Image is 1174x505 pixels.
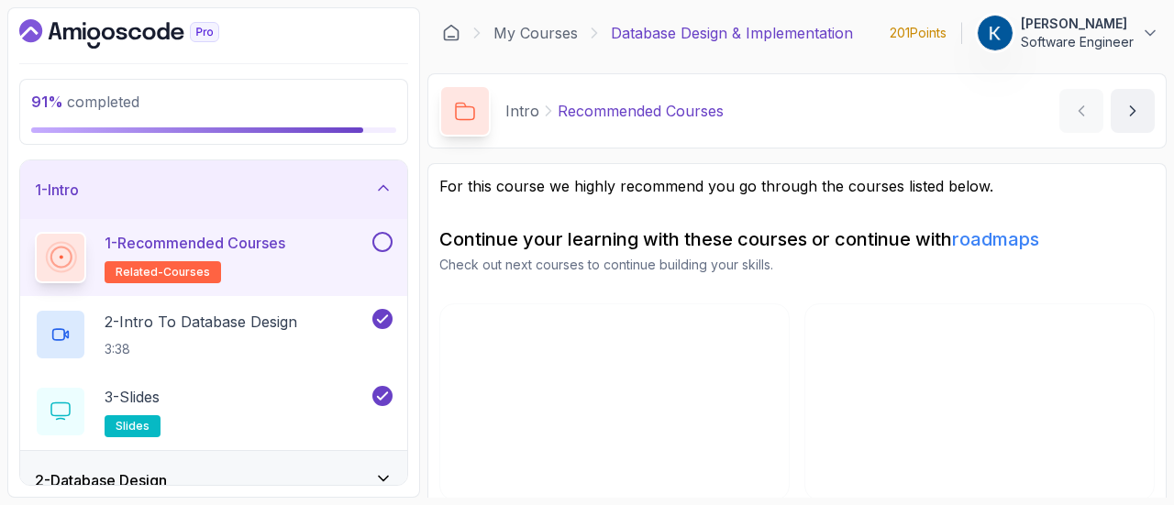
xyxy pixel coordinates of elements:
[1021,33,1134,51] p: Software Engineer
[805,304,1154,500] img: SQL and Databases Fundamentals card
[505,100,539,122] p: Intro
[493,22,578,44] a: My Courses
[31,93,139,111] span: completed
[439,175,1155,197] p: For this course we highly recommend you go through the courses listed below.
[442,24,460,42] a: Dashboard
[20,160,407,219] button: 1-Intro
[978,16,1013,50] img: user profile image
[439,226,1155,252] h2: Continue your learning with these courses or continue with
[611,22,853,44] p: Database Design & Implementation
[1021,15,1134,33] p: [PERSON_NAME]
[952,228,1039,250] a: roadmaps
[890,24,947,42] p: 201 Points
[439,256,1155,274] p: Check out next courses to continue building your skills.
[105,386,160,408] p: 3 - Slides
[558,100,724,122] p: Recommended Courses
[105,340,297,358] p: 3:38
[35,309,393,360] button: 2-Intro To Database Design3:38
[35,469,167,491] h3: 2 - Database Design
[31,93,63,111] span: 91 %
[19,19,261,49] a: Dashboard
[35,386,393,437] button: 3-Slidesslides
[1111,89,1155,133] button: next content
[35,179,79,201] h3: 1 - Intro
[105,311,297,333] p: 2 - Intro To Database Design
[977,15,1159,51] button: user profile image[PERSON_NAME]Software Engineer
[116,419,150,434] span: slides
[1059,89,1103,133] button: previous content
[440,304,789,500] img: Up and Running with SQL and Databases card
[116,265,210,280] span: related-courses
[105,232,285,254] p: 1 - Recommended Courses
[35,232,393,283] button: 1-Recommended Coursesrelated-courses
